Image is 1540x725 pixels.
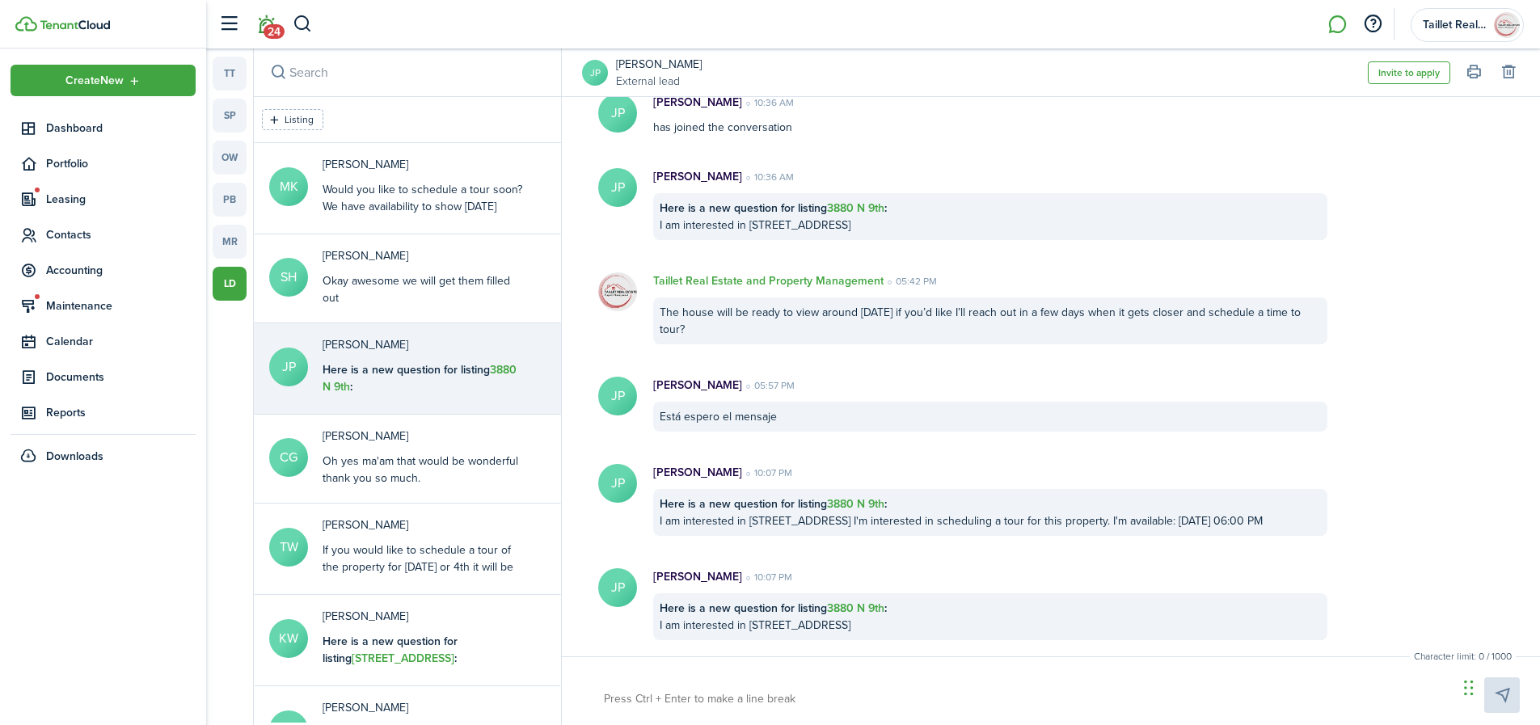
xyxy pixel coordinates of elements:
[653,168,742,185] p: [PERSON_NAME]
[323,247,525,264] p: Samantha Hix
[269,167,308,206] avatar-text: MK
[323,428,525,445] p: Crystal Gonzales
[46,191,196,208] span: Leasing
[254,48,561,96] input: search
[1497,61,1520,84] button: Delete
[262,109,323,130] filter-tag: Open filter
[1464,664,1474,712] div: Drag
[598,272,637,311] img: Taillet Real Estate and Property Management
[213,225,247,259] a: mr
[323,516,525,533] p: tiffney Warnell
[323,181,525,232] div: Would you like to schedule a tour soon? We have availability to show [DATE] morning at 8:30am
[1411,8,1524,42] button: Open menu
[46,404,196,421] span: Reports
[46,333,196,350] span: Calendar
[598,464,637,503] avatar-text: JP
[323,361,525,412] div: I am interested in [STREET_ADDRESS]
[11,112,196,144] a: Dashboard
[213,9,244,40] button: Open sidebar
[213,183,247,217] a: pb
[653,402,1327,432] div: Está espero el mensaje
[323,336,525,353] p: Jose Patino
[269,348,308,386] avatar-text: JP
[213,99,247,133] a: sp
[46,155,196,172] span: Portfolio
[742,570,792,584] time: 10:07 PM
[1462,61,1485,84] button: Print
[827,200,884,217] a: 3880 N 9th
[46,448,103,465] span: Downloads
[213,141,247,175] a: ow
[285,112,314,127] filter-tag-label: Listing
[616,73,702,90] a: External lead
[323,542,525,592] div: If you would like to schedule a tour of the property for [DATE] or 4th it will be ready to view b...
[1359,11,1386,38] button: Open resource center
[1410,649,1516,664] small: Character limit: 0 / 1000
[742,378,795,393] time: 05:57 PM
[293,11,313,38] button: Search
[598,568,637,607] avatar-text: JP
[269,528,308,567] avatar-text: TW
[213,267,247,301] a: ld
[884,274,937,289] time: 05:42 PM
[264,24,285,39] span: 24
[653,297,1327,344] div: The house will be ready to view around [DATE] if you’d like I’ll reach out in a few days when it ...
[65,75,124,86] span: Create New
[1494,12,1520,38] img: Taillet Real Estate and Property Management
[46,226,196,243] span: Contacts
[323,156,525,173] p: Melissa Kerley
[653,464,742,481] p: [PERSON_NAME]
[660,600,887,617] b: Here is a new question for listing :
[653,193,1327,240] div: I am interested in [STREET_ADDRESS]
[827,495,884,512] a: 3880 N 9th
[323,272,525,306] div: Okay awesome we will get them filled out
[213,57,247,91] a: tt
[827,600,884,617] a: 3880 N 9th
[46,120,196,137] span: Dashboard
[323,361,517,395] b: Here is a new question for listing :
[323,608,525,625] p: Kathrine west
[15,16,37,32] img: TenantCloud
[323,699,525,716] p: Kathrine west
[269,619,308,658] avatar-text: KW
[11,397,196,428] a: Reports
[1423,19,1487,31] span: Taillet Real Estate and Property Management
[323,453,525,487] div: Oh yes ma'am that would be wonderful thank you so much.
[1368,61,1450,84] button: Invite to apply
[742,170,794,184] time: 10:36 AM
[269,438,308,477] avatar-text: CG
[11,65,196,96] button: Open menu
[653,272,884,289] p: Taillet Real Estate and Property Management
[653,593,1327,640] div: I am interested in [STREET_ADDRESS]
[598,168,637,207] avatar-text: JP
[269,258,308,297] avatar-text: SH
[582,60,608,86] a: JP
[40,20,110,30] img: TenantCloud
[598,377,637,415] avatar-text: JP
[46,297,196,314] span: Maintenance
[660,495,887,512] b: Here is a new question for listing :
[742,466,792,480] time: 10:07 PM
[637,94,1344,136] div: has joined the conversation
[267,61,289,84] button: Search
[323,633,458,667] b: Here is a new question for listing :
[46,369,196,386] span: Documents
[653,489,1327,536] div: I am interested in [STREET_ADDRESS] I'm interested in scheduling a tour for this property. I'm av...
[660,200,887,217] b: Here is a new question for listing :
[616,56,702,73] a: [PERSON_NAME]
[653,568,742,585] p: [PERSON_NAME]
[598,94,637,133] avatar-text: JP
[1459,647,1540,725] iframe: Chat Widget
[251,4,281,45] a: Notifications
[742,95,794,110] time: 10:36 AM
[46,262,196,279] span: Accounting
[653,377,742,394] p: [PERSON_NAME]
[653,94,742,111] p: [PERSON_NAME]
